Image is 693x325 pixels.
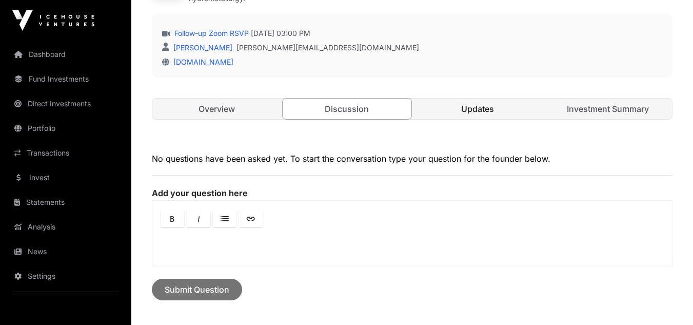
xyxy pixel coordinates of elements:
[413,99,542,119] a: Updates
[251,28,310,39] span: [DATE] 03:00 PM
[282,98,411,120] a: Discussion
[8,191,123,214] a: Statements
[12,10,94,31] img: Icehouse Ventures Logo
[8,166,123,189] a: Invest
[161,210,184,227] a: Bold
[152,99,281,119] a: Overview
[169,58,233,66] a: [DOMAIN_NAME]
[8,240,123,263] a: News
[8,92,123,115] a: Direct Investments
[152,99,672,119] nav: Tabs
[8,265,123,288] a: Settings
[213,210,236,227] a: Lists
[187,210,210,227] a: Italic
[642,276,693,325] iframe: Chat Widget
[239,210,263,227] a: Link
[171,43,232,52] a: [PERSON_NAME]
[236,43,419,53] a: [PERSON_NAME][EMAIL_ADDRESS][DOMAIN_NAME]
[172,28,249,39] a: Follow-up Zoom RSVP
[8,117,123,140] a: Portfolio
[544,99,672,119] a: Investment Summary
[152,152,672,165] p: No questions have been asked yet. To start the conversation type your question for the founder be...
[8,216,123,238] a: Analysis
[8,43,123,66] a: Dashboard
[8,68,123,90] a: Fund Investments
[8,142,123,164] a: Transactions
[152,188,672,198] label: Add your question here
